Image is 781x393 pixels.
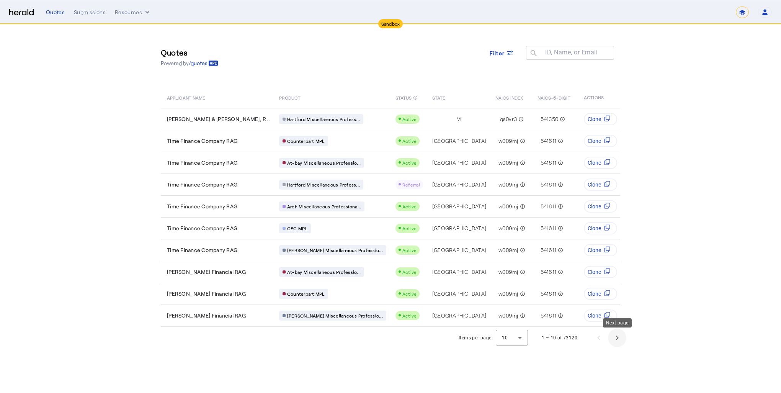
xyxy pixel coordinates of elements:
span: [GEOGRAPHIC_DATA] [432,246,486,254]
span: Clone [588,312,601,319]
div: Quotes [46,8,65,16]
h3: Quotes [161,47,218,58]
span: NAICS-6-DIGIT [538,93,570,101]
mat-icon: info_outline [413,93,418,102]
span: At-bay Miscellaneous Professio... [287,269,361,275]
span: Time Finance Company RAG [167,181,237,188]
span: CFC MPL [287,225,307,231]
span: Clone [588,290,601,298]
span: 541611 [541,268,557,276]
span: Clone [588,137,601,145]
button: Resources dropdown menu [115,8,151,16]
img: Herald Logo [9,9,34,16]
span: [GEOGRAPHIC_DATA] [432,312,486,319]
span: 541611 [541,224,557,232]
mat-icon: info_outline [556,246,563,254]
mat-label: ID, Name, or Email [545,49,598,56]
p: Powered by [161,59,218,67]
span: [GEOGRAPHIC_DATA] [432,268,486,276]
span: [GEOGRAPHIC_DATA] [432,290,486,298]
button: Clone [584,200,617,213]
span: 541611 [541,312,557,319]
button: Clone [584,266,617,278]
span: Clone [588,203,601,210]
span: Clone [588,246,601,254]
span: 541611 [541,181,557,188]
span: Active [402,226,417,231]
span: Clone [588,159,601,167]
mat-icon: info_outline [517,115,524,123]
span: Filter [490,49,505,57]
span: [GEOGRAPHIC_DATA] [432,159,486,167]
span: Hartford Miscellaneous Profess... [287,116,360,122]
button: Clone [584,135,617,147]
span: [PERSON_NAME] Financial RAG [167,312,246,319]
span: Time Finance Company RAG [167,137,237,145]
span: 541611 [541,246,557,254]
span: Active [402,291,417,296]
mat-icon: info_outline [518,181,525,188]
span: 541350 [541,115,559,123]
span: Active [402,204,417,209]
span: Active [402,247,417,253]
span: Hartford Miscellaneous Profess... [287,182,360,188]
span: Time Finance Company RAG [167,224,237,232]
span: Counterpart MPL [287,291,325,297]
mat-icon: info_outline [518,137,525,145]
span: Arch Miscellaneous Professiona... [287,203,361,210]
span: 541611 [541,203,557,210]
button: Clone [584,222,617,234]
span: [GEOGRAPHIC_DATA] [432,181,486,188]
mat-icon: info_outline [518,159,525,167]
span: Clone [588,268,601,276]
span: MI [456,115,462,123]
th: ACTIONS [578,87,621,108]
div: Next page [603,318,632,327]
mat-icon: info_outline [556,312,563,319]
button: Next page [608,329,626,347]
button: Clone [584,309,617,322]
span: Time Finance Company RAG [167,159,237,167]
span: Active [402,160,417,165]
button: Clone [584,244,617,256]
span: [PERSON_NAME] & [PERSON_NAME], P... [167,115,270,123]
span: Clone [588,115,601,123]
button: Clone [584,288,617,300]
span: [GEOGRAPHIC_DATA] [432,224,486,232]
div: Items per page: [459,334,493,342]
span: [GEOGRAPHIC_DATA] [432,203,486,210]
span: w009mj [498,290,518,298]
span: [PERSON_NAME] Financial RAG [167,290,246,298]
span: Active [402,313,417,318]
span: w009mj [498,246,518,254]
span: 541611 [541,137,557,145]
span: w009mj [498,268,518,276]
mat-icon: info_outline [556,137,563,145]
mat-icon: info_outline [556,159,563,167]
span: Clone [588,224,601,232]
a: /quotes [189,59,218,67]
button: Clone [584,157,617,169]
span: STATE [432,93,445,101]
span: Active [402,116,417,122]
div: Sandbox [378,19,403,28]
span: Time Finance Company RAG [167,246,237,254]
span: APPLICANT NAME [167,93,205,101]
span: Counterpart MPL [287,138,325,144]
mat-icon: info_outline [558,115,565,123]
span: NAICS INDEX [495,93,523,101]
button: Clone [584,113,617,125]
span: [PERSON_NAME] Financial RAG [167,268,246,276]
mat-icon: info_outline [556,290,563,298]
mat-icon: info_outline [518,246,525,254]
mat-icon: info_outline [556,181,563,188]
span: Referral [402,182,420,187]
mat-icon: search [526,49,539,59]
mat-icon: info_outline [518,203,525,210]
mat-icon: info_outline [518,224,525,232]
span: Active [402,138,417,144]
mat-icon: info_outline [518,312,525,319]
mat-icon: info_outline [556,224,563,232]
button: Clone [584,178,617,191]
span: Clone [588,181,601,188]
